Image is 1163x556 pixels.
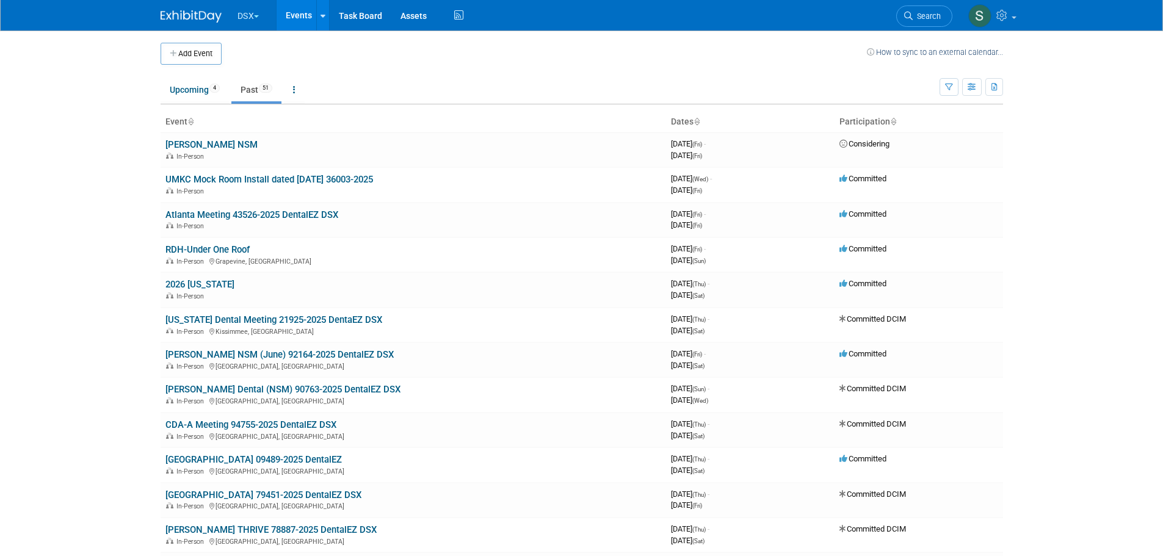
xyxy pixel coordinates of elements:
[839,489,906,499] span: Committed DCIM
[231,78,281,101] a: Past51
[165,536,661,546] div: [GEOGRAPHIC_DATA], [GEOGRAPHIC_DATA]
[166,328,173,334] img: In-Person Event
[161,10,222,23] img: ExhibitDay
[692,141,702,148] span: (Fri)
[176,258,208,265] span: In-Person
[839,139,889,148] span: Considering
[839,349,886,358] span: Committed
[165,466,661,475] div: [GEOGRAPHIC_DATA], [GEOGRAPHIC_DATA]
[708,279,709,288] span: -
[166,397,173,403] img: In-Person Event
[671,431,705,440] span: [DATE]
[176,433,208,441] span: In-Person
[839,454,886,463] span: Committed
[692,281,706,287] span: (Thu)
[176,538,208,546] span: In-Person
[968,4,991,27] img: Samantha Meyers
[839,314,906,323] span: Committed DCIM
[708,314,709,323] span: -
[867,48,1003,57] a: How to sync to an external calendar...
[165,419,336,430] a: CDA-A Meeting 94755-2025 DentalEZ DSX
[161,43,222,65] button: Add Event
[835,112,1003,132] th: Participation
[708,489,709,499] span: -
[671,314,709,323] span: [DATE]
[671,489,709,499] span: [DATE]
[692,491,706,498] span: (Thu)
[839,384,906,393] span: Committed DCIM
[165,256,661,265] div: Grapevine, [GEOGRAPHIC_DATA]
[896,5,952,27] a: Search
[161,112,666,132] th: Event
[692,176,708,182] span: (Wed)
[671,466,705,475] span: [DATE]
[666,112,835,132] th: Dates
[708,384,709,393] span: -
[692,456,706,463] span: (Thu)
[166,258,173,264] img: In-Person Event
[692,328,705,334] span: (Sat)
[692,351,702,358] span: (Fri)
[165,279,234,290] a: 2026 [US_STATE]
[166,187,173,193] img: In-Person Event
[708,419,709,428] span: -
[708,454,709,463] span: -
[165,209,338,220] a: Atlanta Meeting 43526-2025 DentalEZ DSX
[671,349,706,358] span: [DATE]
[165,384,400,395] a: [PERSON_NAME] Dental (NSM) 90763-2025 DentalEZ DSX
[187,117,194,126] a: Sort by Event Name
[692,386,706,392] span: (Sun)
[176,153,208,161] span: In-Person
[692,222,702,229] span: (Fri)
[839,244,886,253] span: Committed
[176,292,208,300] span: In-Person
[176,363,208,370] span: In-Person
[165,349,394,360] a: [PERSON_NAME] NSM (June) 92164-2025 DentalEZ DSX
[165,500,661,510] div: [GEOGRAPHIC_DATA], [GEOGRAPHIC_DATA]
[165,395,661,405] div: [GEOGRAPHIC_DATA], [GEOGRAPHIC_DATA]
[166,222,173,228] img: In-Person Event
[913,12,941,21] span: Search
[671,454,709,463] span: [DATE]
[671,361,705,370] span: [DATE]
[166,433,173,439] img: In-Person Event
[692,502,702,509] span: (Fri)
[176,187,208,195] span: In-Person
[166,468,173,474] img: In-Person Event
[692,363,705,369] span: (Sat)
[704,209,706,218] span: -
[166,502,173,508] img: In-Person Event
[176,502,208,510] span: In-Person
[692,246,702,253] span: (Fri)
[704,349,706,358] span: -
[165,524,377,535] a: [PERSON_NAME] THRIVE 78887-2025 DentalEZ DSX
[166,538,173,544] img: In-Person Event
[166,153,173,159] img: In-Person Event
[692,316,706,323] span: (Thu)
[692,397,708,404] span: (Wed)
[165,326,661,336] div: Kissimmee, [GEOGRAPHIC_DATA]
[671,291,705,300] span: [DATE]
[671,256,706,265] span: [DATE]
[692,153,702,159] span: (Fri)
[166,292,173,298] img: In-Person Event
[692,526,706,533] span: (Thu)
[671,139,706,148] span: [DATE]
[165,314,382,325] a: [US_STATE] Dental Meeting 21925-2025 DentaEZ DSX
[165,489,361,500] a: [GEOGRAPHIC_DATA] 79451-2025 DentalEZ DSX
[839,419,906,428] span: Committed DCIM
[694,117,700,126] a: Sort by Start Date
[692,211,702,218] span: (Fri)
[671,384,709,393] span: [DATE]
[165,454,342,465] a: [GEOGRAPHIC_DATA] 09489-2025 DentalEZ
[165,244,250,255] a: RDH-Under One Roof
[708,524,709,533] span: -
[692,538,705,544] span: (Sat)
[259,84,272,93] span: 51
[161,78,229,101] a: Upcoming4
[671,419,709,428] span: [DATE]
[165,431,661,441] div: [GEOGRAPHIC_DATA], [GEOGRAPHIC_DATA]
[839,209,886,218] span: Committed
[165,174,373,185] a: UMKC Mock Room Install dated [DATE] 36003-2025
[692,468,705,474] span: (Sat)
